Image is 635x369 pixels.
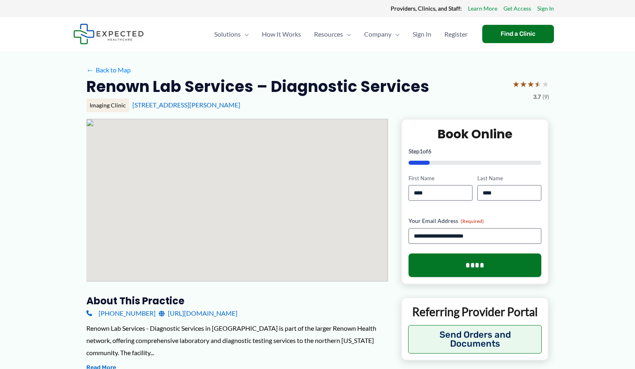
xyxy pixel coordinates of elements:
a: Sign In [537,3,554,14]
a: [STREET_ADDRESS][PERSON_NAME] [132,101,240,109]
a: ResourcesMenu Toggle [308,20,358,48]
label: First Name [409,175,472,182]
div: Renown Lab Services - Diagnostic Services in [GEOGRAPHIC_DATA] is part of the larger Renown Healt... [86,322,388,358]
a: ←Back to Map [86,64,131,76]
span: Menu Toggle [391,20,400,48]
span: ★ [542,76,549,92]
strong: Providers, Clinics, and Staff: [391,5,462,12]
span: Menu Toggle [241,20,249,48]
a: [URL][DOMAIN_NAME] [159,307,237,319]
span: 3.7 [533,92,541,102]
img: Expected Healthcare Logo - side, dark font, small [73,24,144,44]
span: (9) [543,92,549,102]
h3: About this practice [86,295,388,307]
span: Resources [314,20,343,48]
span: ★ [534,76,542,92]
p: Referring Provider Portal [408,304,542,319]
span: 6 [428,148,431,155]
span: Solutions [214,20,241,48]
button: Send Orders and Documents [408,325,542,354]
p: Step of [409,148,542,154]
a: Get Access [503,3,531,14]
a: CompanyMenu Toggle [358,20,406,48]
a: How It Works [255,20,308,48]
div: Imaging Clinic [86,98,129,112]
a: Find a Clinic [482,25,554,43]
h2: Book Online [409,126,542,142]
span: Sign In [413,20,431,48]
span: ★ [520,76,527,92]
span: Company [364,20,391,48]
a: Register [438,20,474,48]
a: Sign In [406,20,438,48]
h2: Renown Lab Services – Diagnostic Services [86,76,429,96]
nav: Primary Site Navigation [208,20,474,48]
span: (Required) [461,218,484,224]
span: ★ [512,76,520,92]
label: Last Name [477,175,541,182]
span: ← [86,66,94,74]
span: How It Works [262,20,301,48]
span: Menu Toggle [343,20,351,48]
span: 1 [420,148,423,155]
label: Your Email Address [409,217,542,225]
a: Learn More [468,3,497,14]
span: ★ [527,76,534,92]
a: SolutionsMenu Toggle [208,20,255,48]
span: Register [444,20,468,48]
a: [PHONE_NUMBER] [86,307,156,319]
